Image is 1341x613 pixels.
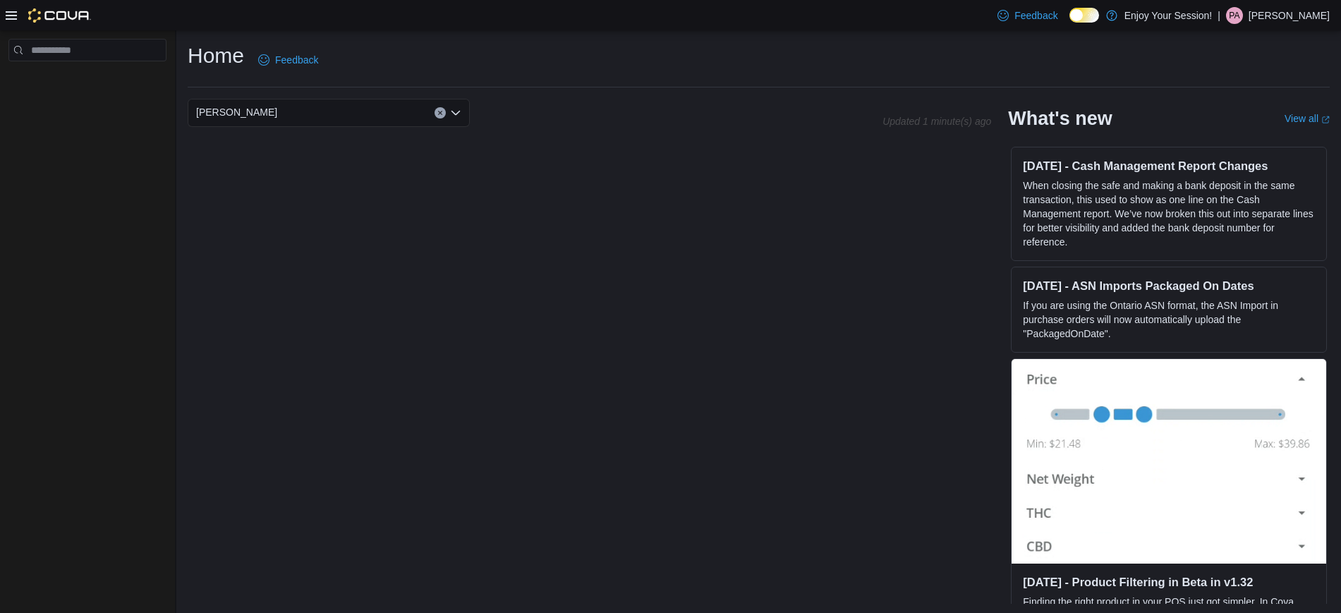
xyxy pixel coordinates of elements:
a: Feedback [992,1,1063,30]
nav: Complex example [8,64,166,98]
p: Updated 1 minute(s) ago [882,116,991,127]
p: [PERSON_NAME] [1249,7,1330,24]
a: Feedback [253,46,324,74]
h1: Home [188,42,244,70]
span: Feedback [1014,8,1057,23]
p: If you are using the Ontario ASN format, the ASN Import in purchase orders will now automatically... [1023,298,1315,341]
input: Dark Mode [1069,8,1099,23]
div: Patrick Atueyi [1226,7,1243,24]
p: Enjoy Your Session! [1124,7,1213,24]
h3: [DATE] - Product Filtering in Beta in v1.32 [1023,575,1315,589]
img: Cova [28,8,91,23]
span: PA [1229,7,1239,24]
h3: [DATE] - ASN Imports Packaged On Dates [1023,279,1315,293]
a: View allExternal link [1285,113,1330,124]
h2: What's new [1008,107,1112,130]
h3: [DATE] - Cash Management Report Changes [1023,159,1315,173]
span: Feedback [275,53,318,67]
p: When closing the safe and making a bank deposit in the same transaction, this used to show as one... [1023,178,1315,249]
svg: External link [1321,116,1330,124]
button: Clear input [435,107,446,119]
button: Open list of options [450,107,461,119]
p: | [1218,7,1220,24]
span: [PERSON_NAME] [196,104,277,121]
